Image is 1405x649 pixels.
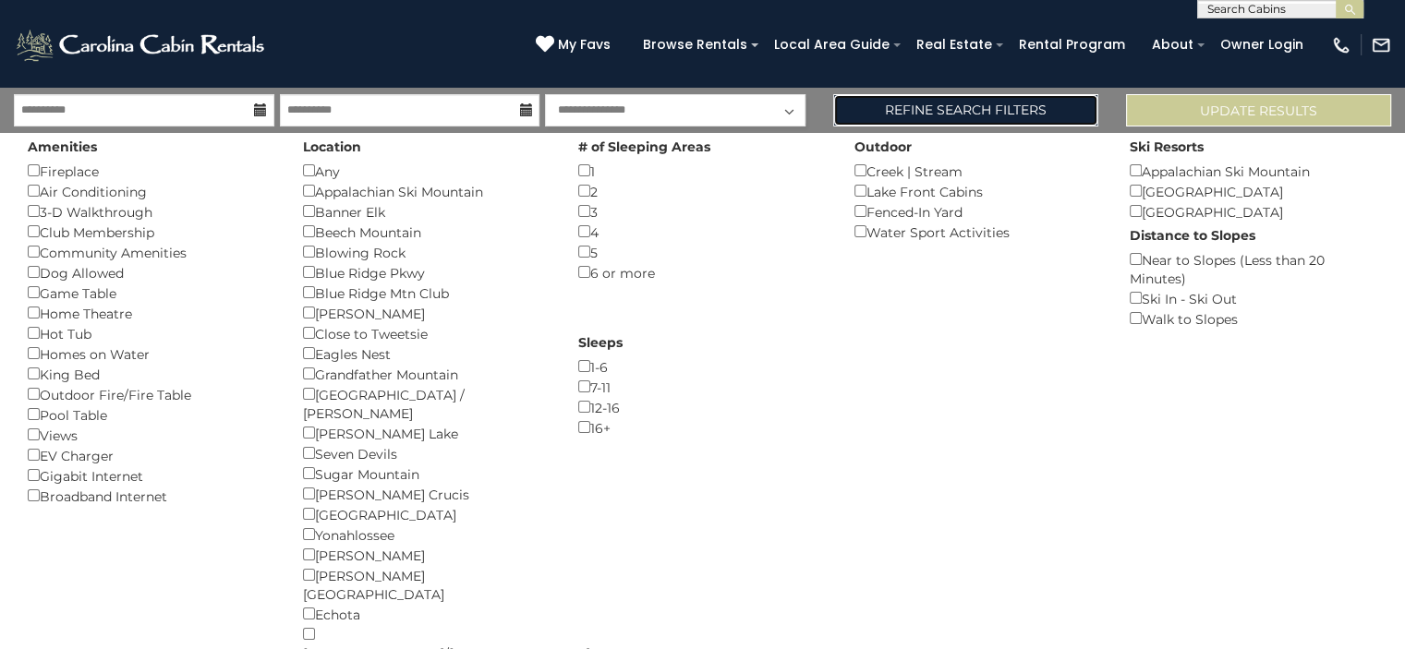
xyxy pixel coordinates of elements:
label: Distance to Slopes [1130,226,1255,245]
div: Outdoor Fire/Fire Table [28,384,275,404]
div: Gigabit Internet [28,465,275,486]
div: Views [28,425,275,445]
a: About [1143,30,1203,59]
div: Blue Ridge Mtn Club [303,282,551,303]
a: Local Area Guide [765,30,899,59]
div: Appalachian Ski Mountain [303,181,551,201]
img: phone-regular-white.png [1331,35,1351,55]
div: [GEOGRAPHIC_DATA] / [PERSON_NAME] [303,384,551,423]
div: [PERSON_NAME] Crucis [303,484,551,504]
div: EV Charger [28,445,275,465]
div: Pool Table [28,404,275,425]
div: 2 [578,181,826,201]
div: Eagles Nest [303,343,551,364]
div: Lake Front Cabins [854,181,1102,201]
div: Hot Tub [28,323,275,343]
div: [PERSON_NAME] Lake [303,423,551,443]
div: 16+ [578,417,826,438]
div: Club Membership [28,222,275,242]
div: 4 [578,222,826,242]
button: Update Results [1126,94,1391,126]
div: Blowing Rock [303,242,551,262]
label: Sleeps [578,333,623,352]
img: White-1-2.png [14,27,270,64]
img: mail-regular-white.png [1371,35,1391,55]
div: 5 [578,242,826,262]
div: Ski In - Ski Out [1130,288,1377,308]
div: Water Sport Activities [854,222,1102,242]
div: [GEOGRAPHIC_DATA] [1130,181,1377,201]
div: Walk to Slopes [1130,308,1377,329]
div: [PERSON_NAME] [303,303,551,323]
label: Ski Resorts [1130,138,1204,156]
div: Broadband Internet [28,486,275,506]
a: Real Estate [907,30,1001,59]
div: Seven Devils [303,443,551,463]
div: Appalachian Ski Mountain [1130,161,1377,181]
div: Beech Mountain [303,222,551,242]
div: Homes on Water [28,343,275,364]
span: My Favs [558,35,611,54]
div: 7-11 [578,377,826,397]
label: Outdoor [854,138,912,156]
label: # of Sleeping Areas [578,138,710,156]
a: My Favs [536,35,615,55]
a: Rental Program [1010,30,1134,59]
div: 1-6 [578,356,826,377]
div: Home Theatre [28,303,275,323]
div: [GEOGRAPHIC_DATA] [1130,201,1377,222]
a: Refine Search Filters [833,94,1098,126]
div: Yonahlossee [303,524,551,545]
label: Location [303,138,361,156]
div: Sugar Mountain [303,463,551,484]
div: Any [303,161,551,181]
div: [PERSON_NAME] [303,545,551,565]
div: [GEOGRAPHIC_DATA] [303,504,551,524]
label: Amenities [28,138,97,156]
div: Blue Ridge Pkwy [303,262,551,282]
div: Echota [303,604,551,624]
a: Browse Rentals [634,30,757,59]
div: Banner Elk [303,201,551,222]
div: Grandfather Mountain [303,364,551,384]
div: 3-D Walkthrough [28,201,275,222]
div: Community Amenities [28,242,275,262]
div: [PERSON_NAME][GEOGRAPHIC_DATA] [303,565,551,604]
a: Owner Login [1211,30,1313,59]
div: Air Conditioning [28,181,275,201]
div: 3 [578,201,826,222]
div: Fenced-In Yard [854,201,1102,222]
div: Fireplace [28,161,275,181]
div: 6 or more [578,262,826,282]
div: Near to Slopes (Less than 20 Minutes) [1130,249,1377,288]
div: Close to Tweetsie [303,323,551,343]
div: Creek | Stream [854,161,1102,181]
div: Dog Allowed [28,262,275,282]
div: King Bed [28,364,275,384]
div: Game Table [28,282,275,303]
div: 12-16 [578,397,826,417]
div: 1 [578,161,826,181]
